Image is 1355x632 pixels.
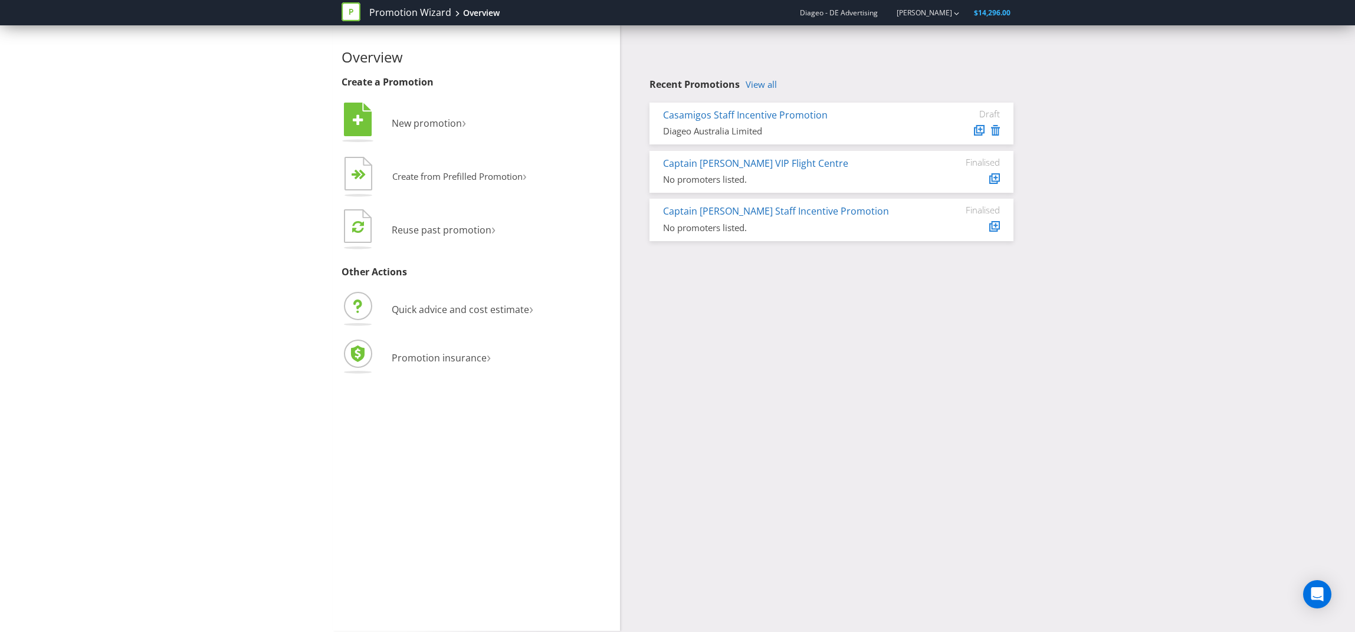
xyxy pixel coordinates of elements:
[663,108,828,121] a: Casamigos Staff Incentive Promotion
[663,205,889,218] a: Captain [PERSON_NAME] Staff Incentive Promotion
[352,220,364,233] tspan: 
[649,78,740,91] span: Recent Promotions
[342,351,491,364] a: Promotion insurance›
[663,173,911,186] div: No promoters listed.
[342,267,612,278] h3: Other Actions
[353,114,363,127] tspan: 
[663,157,848,170] a: Captain [PERSON_NAME] VIP Flight Centre
[392,170,523,182] span: Create from Prefilled Promotion
[462,112,466,131] span: ›
[929,157,1000,167] div: Finalised
[487,347,491,366] span: ›
[342,303,533,316] a: Quick advice and cost estimate›
[974,8,1010,18] span: $14,296.00
[392,303,529,316] span: Quick advice and cost estimate
[463,7,500,19] div: Overview
[663,125,911,137] div: Diageo Australia Limited
[359,169,366,180] tspan: 
[523,166,527,185] span: ›
[885,8,952,18] a: [PERSON_NAME]
[800,8,878,18] span: Diageo - DE Advertising
[392,223,491,236] span: Reuse past promotion
[491,219,496,238] span: ›
[529,298,533,318] span: ›
[1303,580,1331,608] div: Open Intercom Messenger
[392,117,462,130] span: New promotion
[342,50,612,65] h2: Overview
[929,108,1000,119] div: Draft
[342,77,612,88] h3: Create a Promotion
[663,222,911,234] div: No promoters listed.
[369,6,451,19] a: Promotion Wizard
[342,154,527,201] button: Create from Prefilled Promotion›
[746,80,777,90] a: View all
[929,205,1000,215] div: Finalised
[392,351,487,364] span: Promotion insurance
